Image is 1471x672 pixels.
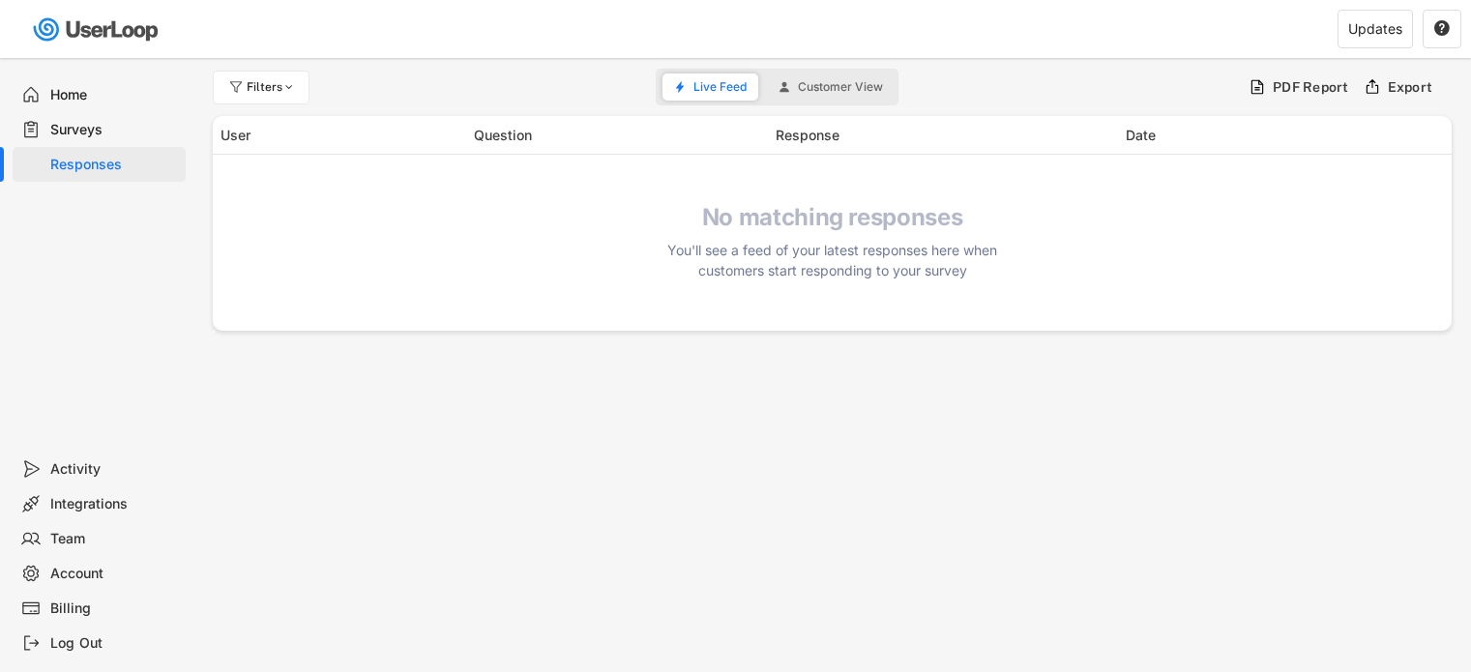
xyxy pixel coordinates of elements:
div: Integrations [50,495,178,513]
button: Customer View [767,73,895,101]
div: Home [50,86,178,104]
div: Account [50,565,178,583]
div: PDF Report [1273,78,1349,96]
div: Surveys [50,121,178,139]
div: Response [776,125,1114,145]
h4: No matching responses [659,203,1007,232]
div: You'll see a feed of your latest responses here when customers start responding to your survey [659,240,1007,280]
div: Export [1388,78,1433,96]
span: Live Feed [693,81,747,93]
img: userloop-logo-01.svg [29,10,165,49]
span: Customer View [798,81,883,93]
div: Filters [247,81,297,93]
div: Log Out [50,634,178,653]
div: Billing [50,599,178,618]
button: Live Feed [662,73,758,101]
div: User [221,125,462,145]
div: Date [1126,125,1445,145]
div: Question [474,125,764,145]
div: Responses [50,156,178,174]
button:  [1433,20,1451,38]
div: Activity [50,460,178,479]
div: Updates [1348,22,1402,36]
text:  [1434,19,1450,37]
div: Team [50,530,178,548]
